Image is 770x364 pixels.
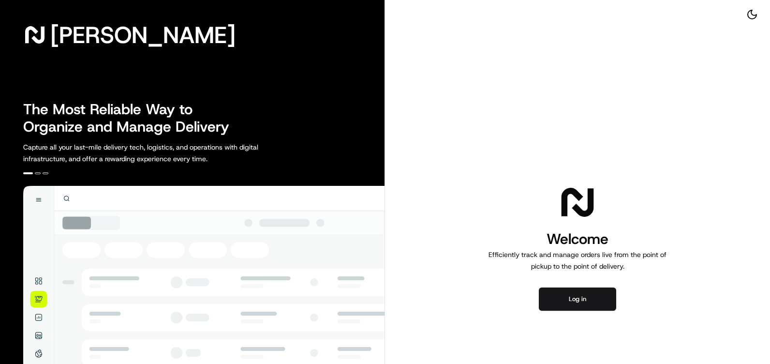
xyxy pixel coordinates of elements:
button: Log in [539,288,616,311]
p: Efficiently track and manage orders live from the point of pickup to the point of delivery. [485,249,670,272]
h1: Welcome [485,229,670,249]
h2: The Most Reliable Way to Organize and Manage Delivery [23,101,240,136]
span: [PERSON_NAME] [50,25,236,45]
p: Capture all your last-mile delivery tech, logistics, and operations with digital infrastructure, ... [23,141,302,165]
